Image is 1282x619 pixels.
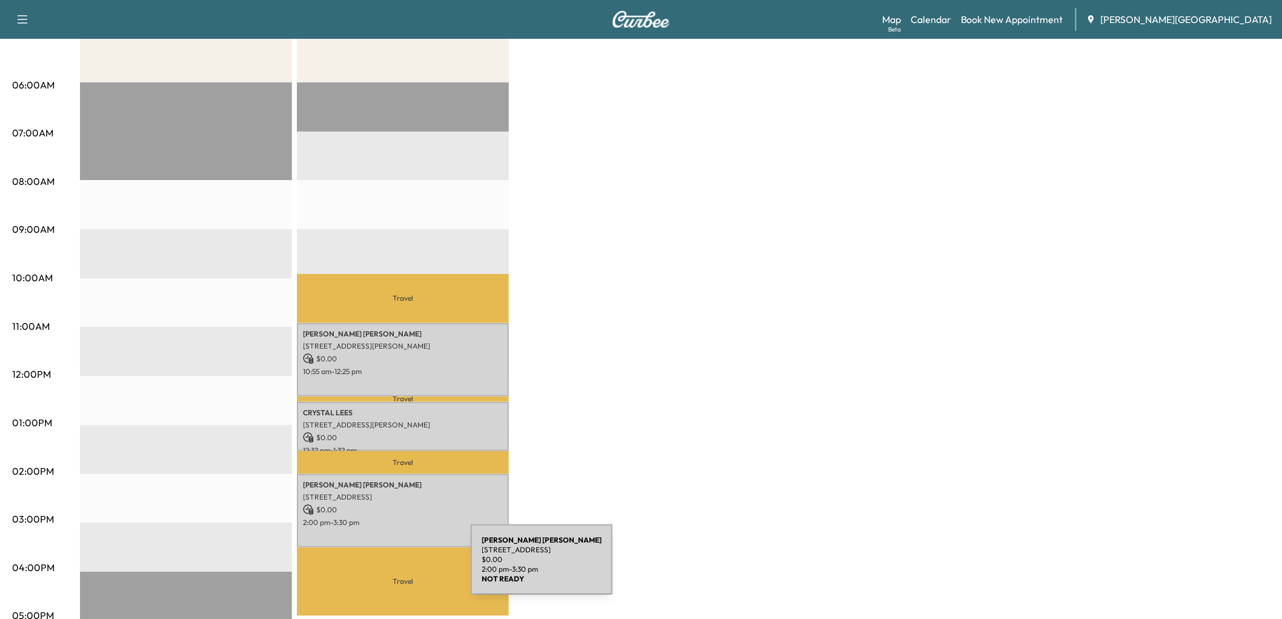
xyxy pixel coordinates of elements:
[303,341,503,351] p: [STREET_ADDRESS][PERSON_NAME]
[303,420,503,430] p: [STREET_ADDRESS][PERSON_NAME]
[303,353,503,364] p: $ 0.00
[882,12,901,27] a: MapBeta
[612,11,670,28] img: Curbee Logo
[12,415,52,430] p: 01:00PM
[482,564,602,574] p: 2:00 pm - 3:30 pm
[888,25,901,34] div: Beta
[303,446,503,455] p: 12:32 pm - 1:32 pm
[303,329,503,339] p: [PERSON_NAME] [PERSON_NAME]
[12,464,54,478] p: 02:00PM
[303,367,503,376] p: 10:55 am - 12:25 pm
[482,535,602,544] b: [PERSON_NAME] [PERSON_NAME]
[297,451,509,474] p: Travel
[12,560,55,575] p: 04:00PM
[297,547,509,616] p: Travel
[12,174,55,189] p: 08:00AM
[12,125,53,140] p: 07:00AM
[303,504,503,515] p: $ 0.00
[12,367,51,381] p: 12:00PM
[482,555,602,564] p: $ 0.00
[12,319,50,333] p: 11:00AM
[911,12,951,27] a: Calendar
[12,222,55,236] p: 09:00AM
[482,574,524,583] b: NOT READY
[303,408,503,418] p: CRYSTAL LEES
[303,492,503,502] p: [STREET_ADDRESS]
[1101,12,1272,27] span: [PERSON_NAME][GEOGRAPHIC_DATA]
[303,480,503,490] p: [PERSON_NAME] [PERSON_NAME]
[12,512,54,526] p: 03:00PM
[482,545,602,555] p: [STREET_ADDRESS]
[12,78,55,92] p: 06:00AM
[961,12,1063,27] a: Book New Appointment
[297,274,509,323] p: Travel
[297,396,509,402] p: Travel
[12,270,53,285] p: 10:00AM
[303,518,503,527] p: 2:00 pm - 3:30 pm
[303,432,503,443] p: $ 0.00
